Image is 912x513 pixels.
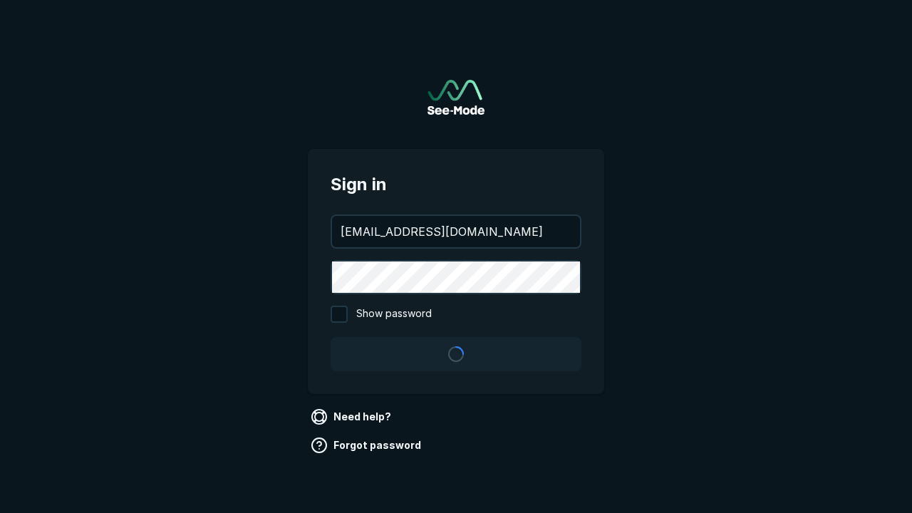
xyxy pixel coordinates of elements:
span: Show password [356,306,432,323]
a: Go to sign in [427,80,484,115]
span: Sign in [331,172,581,197]
input: your@email.com [332,216,580,247]
img: See-Mode Logo [427,80,484,115]
a: Need help? [308,405,397,428]
a: Forgot password [308,434,427,457]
